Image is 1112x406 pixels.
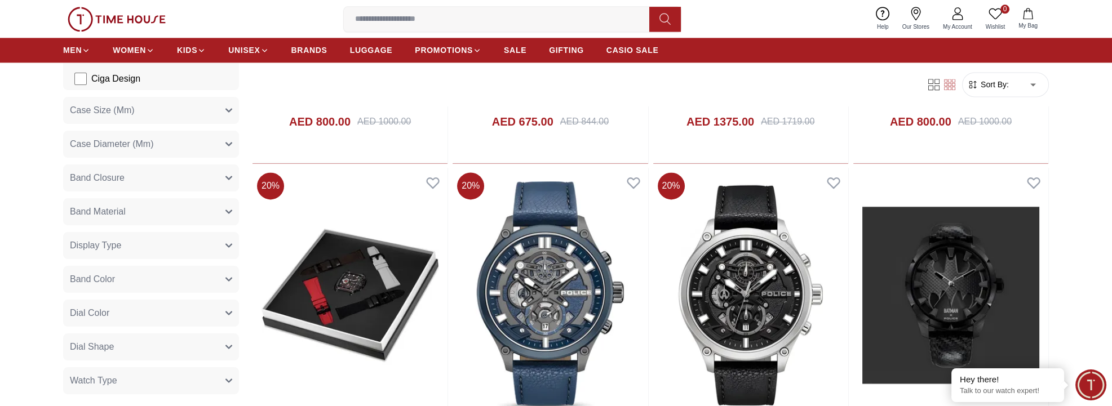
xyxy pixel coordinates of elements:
p: Talk to our watch expert! [960,386,1056,396]
div: Chat Widget [1075,369,1106,400]
button: Case Size (Mm) [63,97,239,124]
span: BRANDS [291,44,327,56]
a: LUGGAGE [350,40,393,60]
span: SALE [504,44,526,56]
span: Sort By: [978,79,1009,90]
span: KIDS [177,44,197,56]
div: Hey there! [960,374,1056,385]
span: 0 [1000,5,1009,14]
a: Help [870,5,896,33]
span: GIFTING [549,44,584,56]
a: UNISEX [228,40,268,60]
div: AED 1000.00 [357,115,411,128]
a: Our Stores [896,5,936,33]
span: Band Color [70,273,115,286]
div: AED 1719.00 [761,115,814,128]
button: My Bag [1012,6,1044,32]
button: Dial Color [63,300,239,327]
span: WOMEN [113,44,146,56]
span: Dial Shape [70,340,114,354]
span: PROMOTIONS [415,44,473,56]
span: Band Material [70,205,126,218]
span: Our Stores [898,23,934,31]
span: CASIO SALE [606,44,659,56]
span: Case Size (Mm) [70,104,135,117]
button: Dial Shape [63,333,239,360]
span: Dial Color [70,306,109,320]
button: Watch Type [63,367,239,394]
button: Case Diameter (Mm) [63,131,239,158]
h4: AED 800.00 [289,114,351,130]
input: Ciga Design [74,73,87,85]
img: ... [68,7,166,32]
a: SALE [504,40,526,60]
span: Case Diameter (Mm) [70,137,153,151]
span: My Account [938,23,977,31]
span: 20 % [457,172,484,199]
span: Help [872,23,893,31]
span: Ciga Design [91,72,140,86]
h4: AED 675.00 [492,114,553,130]
span: 20 % [257,172,284,199]
span: Watch Type [70,374,117,387]
h4: AED 800.00 [890,114,951,130]
span: UNISEX [228,44,260,56]
a: MEN [63,40,90,60]
a: PROMOTIONS [415,40,481,60]
a: BRANDS [291,40,327,60]
button: Band Closure [63,164,239,191]
h4: AED 1375.00 [686,114,754,130]
button: Band Material [63,198,239,225]
a: GIFTING [549,40,584,60]
a: 0Wishlist [979,5,1012,33]
button: Display Type [63,232,239,259]
span: Wishlist [981,23,1009,31]
div: AED 1000.00 [958,115,1012,128]
span: My Bag [1014,21,1042,30]
a: WOMEN [113,40,154,60]
button: Band Color [63,266,239,293]
span: Band Closure [70,171,125,185]
span: Display Type [70,239,121,252]
div: AED 844.00 [560,115,609,128]
button: Sort By: [967,79,1009,90]
a: KIDS [177,40,206,60]
span: LUGGAGE [350,44,393,56]
span: MEN [63,44,82,56]
a: CASIO SALE [606,40,659,60]
span: 20 % [658,172,685,199]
